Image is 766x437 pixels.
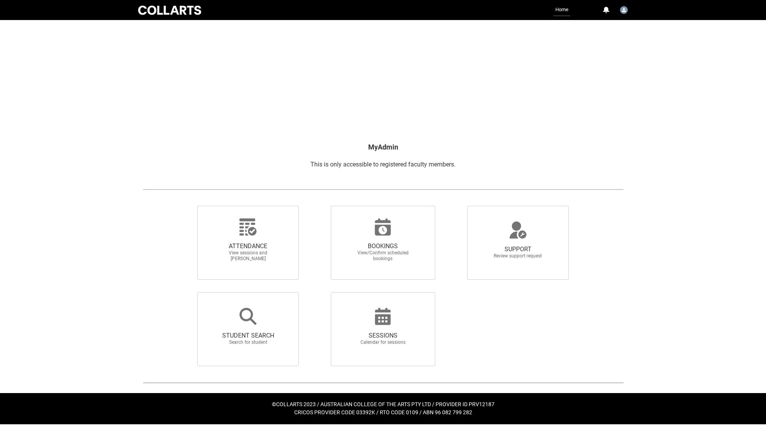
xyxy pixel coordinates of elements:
span: Search for student [214,340,282,345]
span: Review support request [484,253,552,259]
span: View/Confirm scheduled bookings [349,250,417,262]
h2: MyAdmin [143,142,624,152]
span: ATTENDANCE [214,242,282,250]
img: REDU_GREY_LINE [143,378,624,387]
span: Calendar for sessions [349,340,417,345]
button: User Profile Faculty.shutton [618,3,630,15]
img: Faculty.shutton [620,6,628,14]
span: This is only accessible to registered faculty members. [310,161,456,168]
span: SESSIONS [349,332,417,340]
span: STUDENT SEARCH [214,332,282,340]
span: BOOKINGS [349,242,417,250]
span: SUPPORT [484,245,552,253]
a: Home [553,4,570,16]
span: View sessions and [PERSON_NAME] [214,250,282,262]
img: REDU_GREY_LINE [143,185,624,193]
